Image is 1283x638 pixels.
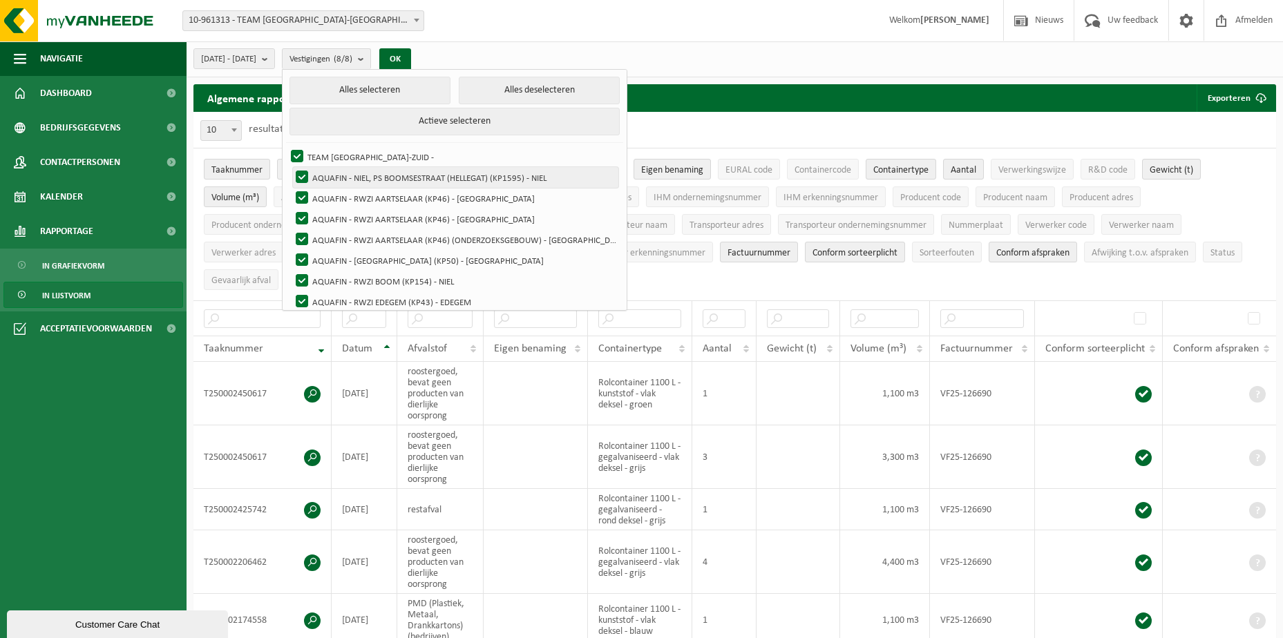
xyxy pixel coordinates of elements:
span: In lijstvorm [42,282,91,309]
button: FactuurnummerFactuurnummer: Activate to sort [720,242,798,262]
button: IHM ondernemingsnummerIHM ondernemingsnummer: Activate to sort [646,186,769,207]
td: T250002450617 [193,362,332,425]
button: Eigen benamingEigen benaming: Activate to sort [634,159,711,180]
span: Verwerkingswijze [998,165,1066,175]
button: Alles deselecteren [459,77,620,104]
span: Verwerker naam [1109,220,1174,231]
button: Verwerker naamVerwerker naam: Activate to sort [1101,214,1181,235]
td: Rolcontainer 1100 L - gegalvaniseerd - vlak deksel - grijs [588,530,692,594]
span: [DATE] - [DATE] [201,49,256,70]
span: R&D code [1088,165,1128,175]
button: TaaknummerTaaknummer: Activate to remove sorting [204,159,270,180]
span: Datum [342,343,372,354]
td: 3 [692,425,757,489]
button: Producent ondernemingsnummerProducent ondernemingsnummer: Activate to sort [204,214,350,235]
button: Conform afspraken : Activate to sort [989,242,1077,262]
span: Contactpersonen [40,145,120,180]
td: roostergoed, bevat geen producten van dierlijke oorsprong [397,425,484,489]
span: Bedrijfsgegevens [40,110,121,145]
button: Gevaarlijk afval : Activate to sort [204,269,278,290]
span: Acceptatievoorwaarden [40,311,152,346]
td: 4 [692,530,757,594]
span: Status [1210,248,1235,258]
button: StatusStatus: Activate to sort [1203,242,1242,262]
span: Producent code [900,193,961,203]
td: 1 [692,489,757,530]
button: Vestigingen(8/8) [282,48,371,69]
button: Afwijking t.o.v. afsprakenAfwijking t.o.v. afspraken: Activate to sort [1084,242,1196,262]
button: Verwerker adresVerwerker adres: Activate to sort [204,242,283,262]
span: Transporteur ondernemingsnummer [786,220,926,231]
td: VF25-126690 [930,362,1035,425]
span: Verwerker erkenningsnummer [587,248,705,258]
span: Afwijking t.o.v. afspraken [1092,248,1188,258]
strong: [PERSON_NAME] [920,15,989,26]
button: Transporteur adresTransporteur adres: Activate to sort [682,214,771,235]
td: [DATE] [332,362,397,425]
span: Producent ondernemingsnummer [211,220,342,231]
span: Conform afspraken [1173,343,1259,354]
td: VF25-126690 [930,530,1035,594]
td: T250002450617 [193,425,332,489]
button: IHM erkenningsnummerIHM erkenningsnummer: Activate to sort [776,186,886,207]
iframe: chat widget [7,608,231,638]
label: AQUAFIN - [GEOGRAPHIC_DATA] (KP50) - [GEOGRAPHIC_DATA] [293,250,618,271]
button: [DATE] - [DATE] [193,48,275,69]
button: AantalAantal: Activate to sort [943,159,984,180]
span: Volume (m³) [211,193,259,203]
button: Actieve selecteren [289,108,620,135]
span: Containercode [795,165,851,175]
button: ContainertypeContainertype: Activate to sort [866,159,936,180]
button: DatumDatum: Activate to sort [277,159,319,180]
span: Taaknummer [211,165,263,175]
button: Exporteren [1197,84,1275,112]
button: Producent codeProducent code: Activate to sort [893,186,969,207]
span: Verwerker code [1025,220,1087,231]
span: Verwerker adres [211,248,276,258]
span: Rapportage [40,214,93,249]
td: Rolcontainer 1100 L - gegalvaniseerd - rond deksel - grijs [588,489,692,530]
span: Containertype [873,165,929,175]
button: Verwerker codeVerwerker code: Activate to sort [1018,214,1094,235]
a: In grafiekvorm [3,252,183,278]
button: Volume (m³)Volume (m³): Activate to sort [204,186,267,207]
span: Containertype [598,343,662,354]
span: Andere [281,193,310,203]
span: Producent adres [1070,193,1133,203]
td: VF25-126690 [930,425,1035,489]
button: ContainercodeContainercode: Activate to sort [787,159,859,180]
span: EURAL code [725,165,772,175]
button: R&D codeR&amp;D code: Activate to sort [1081,159,1135,180]
span: Nummerplaat [949,220,1003,231]
span: Afvalstof [408,343,447,354]
span: Producent naam [983,193,1047,203]
count: (8/8) [334,55,352,64]
span: Factuurnummer [940,343,1013,354]
td: roostergoed, bevat geen producten van dierlijke oorsprong [397,362,484,425]
label: AQUAFIN - RWZI BOOM (KP154) - NIEL [293,271,618,291]
button: Conform sorteerplicht : Activate to sort [805,242,905,262]
span: IHM erkenningsnummer [783,193,878,203]
span: Volume (m³) [850,343,906,354]
span: Dashboard [40,76,92,110]
button: Gewicht (t)Gewicht (t): Activate to sort [1142,159,1201,180]
label: AQUAFIN - NIEL, PS BOOMSESTRAAT (HELLEGAT) (KP1595) - NIEL [293,167,618,188]
td: VF25-126690 [930,489,1035,530]
td: restafval [397,489,484,530]
button: Transporteur ondernemingsnummerTransporteur ondernemingsnummer : Activate to sort [778,214,934,235]
label: AQUAFIN - RWZI AARTSELAAR (KP46) (ONDERZOEKSGEBOUW) - [GEOGRAPHIC_DATA] [293,229,618,250]
button: Producent adresProducent adres: Activate to sort [1062,186,1141,207]
span: Aantal [703,343,732,354]
td: Rolcontainer 1100 L - kunststof - vlak deksel - groen [588,362,692,425]
label: AQUAFIN - RWZI EDEGEM (KP43) - EDEGEM [293,291,618,312]
span: Taaknummer [204,343,263,354]
button: Alles selecteren [289,77,450,104]
span: In grafiekvorm [42,253,104,279]
button: OK [379,48,411,70]
span: 10 [200,120,242,141]
td: [DATE] [332,489,397,530]
label: TEAM [GEOGRAPHIC_DATA]-ZUID - [288,146,618,167]
td: [DATE] [332,425,397,489]
span: Conform sorteerplicht [812,248,897,258]
label: AQUAFIN - RWZI AARTSELAAR (KP46) - [GEOGRAPHIC_DATA] [293,188,618,209]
